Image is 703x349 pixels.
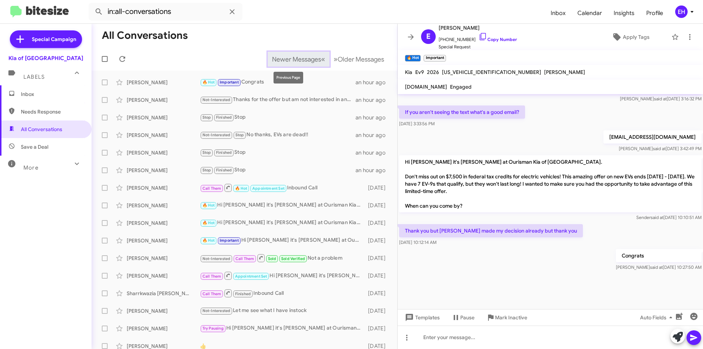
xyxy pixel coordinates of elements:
[268,52,388,67] nav: Page navigation example
[268,256,276,261] span: Sold
[356,114,391,121] div: an hour ago
[623,30,650,44] span: Apply Tags
[274,72,303,83] div: Previous Page
[127,184,200,192] div: [PERSON_NAME]
[593,30,668,44] button: Apply Tags
[127,325,200,332] div: [PERSON_NAME]
[356,79,391,86] div: an hour ago
[127,219,200,227] div: [PERSON_NAME]
[202,292,222,296] span: Call Them
[202,238,215,243] span: 🔥 Hot
[572,3,608,24] span: Calendar
[364,290,391,297] div: [DATE]
[200,324,364,333] div: Hi [PERSON_NAME] it's [PERSON_NAME] at Ourisman Kia of [GEOGRAPHIC_DATA]. Don't miss out on $7,50...
[634,311,681,324] button: Auto Fields
[127,79,200,86] div: [PERSON_NAME]
[10,30,82,48] a: Special Campaign
[399,155,702,212] p: Hi [PERSON_NAME] it's [PERSON_NAME] at Ourisman Kia of [GEOGRAPHIC_DATA]. Don't miss out on $7,50...
[216,115,232,120] span: Finished
[127,290,200,297] div: Sharrkwazia [PERSON_NAME]
[399,240,436,245] span: [DATE] 10:12:14 AM
[127,96,200,104] div: [PERSON_NAME]
[235,133,244,137] span: Stop
[338,55,384,63] span: Older Messages
[200,289,364,298] div: Inbound Call
[620,96,702,101] span: [PERSON_NAME] [DATE] 3:16:32 PM
[220,80,239,85] span: Important
[200,307,364,315] div: Let me see what I have instock
[202,220,215,225] span: 🔥 Hot
[450,83,472,90] span: Engaged
[200,166,356,174] div: Stop
[202,256,231,261] span: Not-Interested
[439,43,517,51] span: Special Request
[200,113,356,122] div: Stop
[127,149,200,156] div: [PERSON_NAME]
[252,186,284,191] span: Appointment Set
[200,96,356,104] div: Thanks for the offer but am not interested in another new. Vehicle at this time
[127,255,200,262] div: [PERSON_NAME]
[200,236,364,245] div: Hi [PERSON_NAME] it's [PERSON_NAME] at Ourisman Kia of [GEOGRAPHIC_DATA]. Don't miss out on $7,50...
[364,255,391,262] div: [DATE]
[608,3,640,24] a: Insights
[616,249,702,262] p: Congrats
[23,74,45,80] span: Labels
[426,31,431,42] span: E
[200,219,364,227] div: Hi [PERSON_NAME] it's [PERSON_NAME] at Ourisman Kia of [GEOGRAPHIC_DATA]. Don't miss out on $7,50...
[127,114,200,121] div: [PERSON_NAME]
[21,108,83,115] span: Needs Response
[446,311,480,324] button: Pause
[439,32,517,43] span: [PHONE_NUMBER]
[202,168,211,172] span: Stop
[619,146,702,151] span: [PERSON_NAME] [DATE] 3:42:49 PM
[200,253,364,263] div: Not a problem
[200,183,364,192] div: Inbound Call
[200,201,364,209] div: Hi [PERSON_NAME] it's [PERSON_NAME] at Ourisman Kia of [GEOGRAPHIC_DATA]. Don't miss out on $7,50...
[202,115,211,120] span: Stop
[127,202,200,209] div: [PERSON_NAME]
[544,69,585,75] span: [PERSON_NAME]
[202,203,215,208] span: 🔥 Hot
[427,69,439,75] span: 2026
[654,96,667,101] span: said at
[650,264,663,270] span: said at
[127,307,200,315] div: [PERSON_NAME]
[21,143,48,151] span: Save a Deal
[399,105,525,119] p: If you aren't seeing the text what's a good email?
[200,148,356,157] div: Stop
[442,69,541,75] span: [US_VEHICLE_IDENTIFICATION_NUMBER]
[640,3,669,24] span: Profile
[636,215,702,220] span: Sender [DATE] 10:10:51 AM
[202,274,222,279] span: Call Them
[356,149,391,156] div: an hour ago
[202,150,211,155] span: Stop
[479,37,517,42] a: Copy Number
[127,272,200,279] div: [PERSON_NAME]
[220,238,239,243] span: Important
[281,256,305,261] span: Sold Verified
[23,164,38,171] span: More
[32,36,76,43] span: Special Campaign
[364,237,391,244] div: [DATE]
[21,126,62,133] span: All Conversations
[495,311,527,324] span: Mark Inactive
[235,256,254,261] span: Call Them
[545,3,572,24] a: Inbox
[127,131,200,139] div: [PERSON_NAME]
[127,237,200,244] div: [PERSON_NAME]
[8,55,83,62] div: Kia of [GEOGRAPHIC_DATA]
[21,90,83,98] span: Inbox
[200,78,356,86] div: Congrats
[216,168,232,172] span: Finished
[235,274,267,279] span: Appointment Set
[102,30,188,41] h1: All Conversations
[405,83,447,90] span: [DOMAIN_NAME]
[268,52,330,67] button: Previous
[460,311,475,324] span: Pause
[202,326,224,331] span: Try Pausing
[405,69,412,75] span: Kia
[364,202,391,209] div: [DATE]
[675,5,688,18] div: EH
[356,96,391,104] div: an hour ago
